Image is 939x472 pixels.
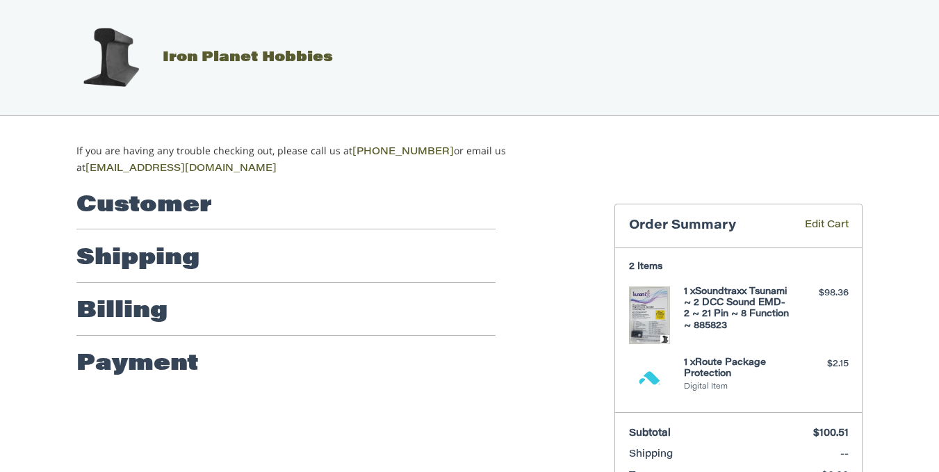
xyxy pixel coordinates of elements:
h3: Order Summary [629,218,785,234]
h3: 2 Items [629,261,849,272]
span: $100.51 [813,429,849,439]
span: -- [840,450,849,459]
h2: Shipping [76,245,199,272]
span: Iron Planet Hobbies [163,51,333,65]
span: Subtotal [629,429,671,439]
img: Iron Planet Hobbies [76,23,145,92]
a: [EMAIL_ADDRESS][DOMAIN_NAME] [85,164,277,174]
h4: 1 x Route Package Protection [684,357,790,380]
li: Digital Item [684,382,790,393]
a: Iron Planet Hobbies [62,51,333,65]
h2: Billing [76,298,168,325]
h2: Customer [76,192,212,220]
h2: Payment [76,350,199,378]
h4: 1 x Soundtraxx Tsunami ~ 2 DCC Sound EMD-2 ~ 21 Pin ~ 8 Function ~ 885823 [684,286,790,332]
a: [PHONE_NUMBER] [352,147,454,157]
span: Shipping [629,450,673,459]
div: $2.15 [794,357,849,371]
a: Edit Cart [785,218,849,234]
div: $98.36 [794,286,849,300]
p: If you are having any trouble checking out, please call us at or email us at [76,143,550,177]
